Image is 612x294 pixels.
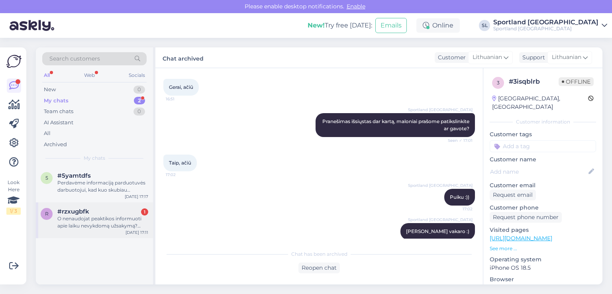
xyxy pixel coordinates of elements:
[490,190,536,200] div: Request email
[49,55,100,63] span: Search customers
[291,251,347,258] span: Chat has been archived
[552,53,581,62] span: Lithuanian
[490,130,596,139] p: Customer tags
[435,53,466,62] div: Customer
[308,21,372,30] div: Try free [DATE]:
[490,255,596,264] p: Operating system
[141,208,148,216] div: 1
[169,84,193,90] span: Gerai, ačiū
[57,172,91,179] span: #5yamtdfs
[416,18,460,33] div: Online
[45,211,49,217] span: r
[57,179,148,194] div: Perdavėme informaciją parduotuvės darbuotojui, kad kuo skubiau peržiūrėtų Jūsų užsakymą, maloniai...
[166,172,196,178] span: 17:02
[125,194,148,200] div: [DATE] 17:17
[490,167,587,176] input: Add name
[163,52,204,63] label: Chat archived
[490,264,596,272] p: iPhone OS 18.5
[298,263,340,273] div: Reopen chat
[84,155,105,162] span: My chats
[519,53,545,62] div: Support
[490,275,596,284] p: Browser
[134,97,145,105] div: 2
[490,181,596,190] p: Customer email
[408,107,473,113] span: Sportland [GEOGRAPHIC_DATA]
[450,194,469,200] span: Puiku :))
[490,204,596,212] p: Customer phone
[133,108,145,116] div: 0
[490,212,562,223] div: Request phone number
[490,155,596,164] p: Customer name
[408,182,473,188] span: Sportland [GEOGRAPHIC_DATA]
[473,53,502,62] span: Lithuanian
[490,245,596,252] p: See more ...
[44,108,73,116] div: Team chats
[44,141,67,149] div: Archived
[6,179,21,215] div: Look Here
[509,77,559,86] div: # 3isqblrb
[490,226,596,234] p: Visited pages
[126,229,148,235] div: [DATE] 17:11
[490,140,596,152] input: Add a tag
[6,54,22,69] img: Askly Logo
[44,119,73,127] div: AI Assistant
[6,208,21,215] div: 1 / 3
[42,70,51,80] div: All
[44,129,51,137] div: All
[344,3,368,10] span: Enable
[127,70,147,80] div: Socials
[492,94,588,111] div: [GEOGRAPHIC_DATA], [GEOGRAPHIC_DATA]
[44,86,56,94] div: New
[443,137,473,143] span: Seen ✓ 17:01
[490,118,596,125] div: Customer information
[443,206,473,212] span: 17:02
[490,235,552,242] a: [URL][DOMAIN_NAME]
[169,160,191,166] span: Taip, ačiū
[497,80,500,86] span: 3
[493,19,607,32] a: Sportland [GEOGRAPHIC_DATA]Sportland [GEOGRAPHIC_DATA]
[308,22,325,29] b: New!
[57,215,148,229] div: O nenaudojat peaktikos informuoti apie laiku nevykdomą užsakymą? Kuri prekė mane pasieks, kurios ...
[57,208,89,215] span: #rzxugbfk
[44,97,69,105] div: My chats
[82,70,96,80] div: Web
[406,228,469,234] span: [PERSON_NAME] vakaro :)
[493,25,598,32] div: Sportland [GEOGRAPHIC_DATA]
[408,217,473,223] span: Sportland [GEOGRAPHIC_DATA]
[375,18,407,33] button: Emails
[322,118,471,131] span: Pranešimas išsiųstas dar kartą, maloniai prašome patikslinkite ar gavote?
[133,86,145,94] div: 0
[45,175,48,181] span: 5
[479,20,490,31] div: SL
[493,19,598,25] div: Sportland [GEOGRAPHIC_DATA]
[559,77,594,86] span: Offline
[490,284,596,292] p: Safari 18.5
[166,96,196,102] span: 16:51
